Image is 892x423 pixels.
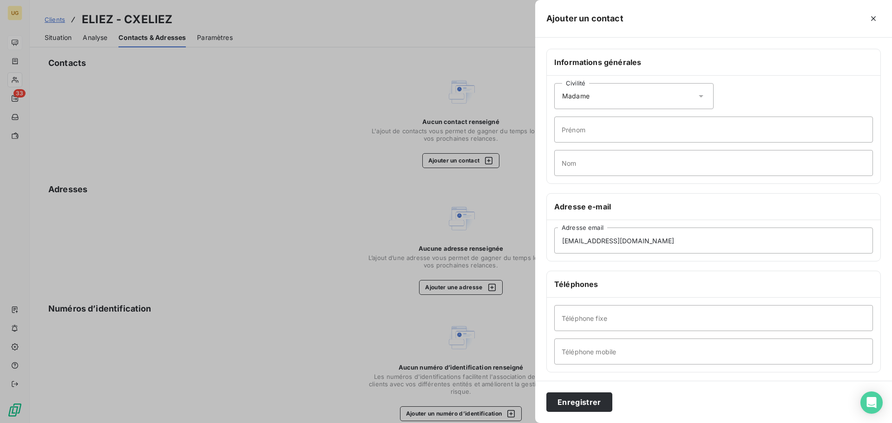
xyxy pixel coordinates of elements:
input: placeholder [554,150,873,176]
input: placeholder [554,338,873,364]
h5: Ajouter un contact [546,12,623,25]
input: placeholder [554,305,873,331]
span: Madame [562,91,590,101]
input: placeholder [554,117,873,143]
h6: Adresse e-mail [554,201,873,212]
input: placeholder [554,228,873,254]
h6: Informations générales [554,57,873,68]
h6: Téléphones [554,279,873,290]
div: Open Intercom Messenger [860,391,883,414]
button: Enregistrer [546,392,612,412]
